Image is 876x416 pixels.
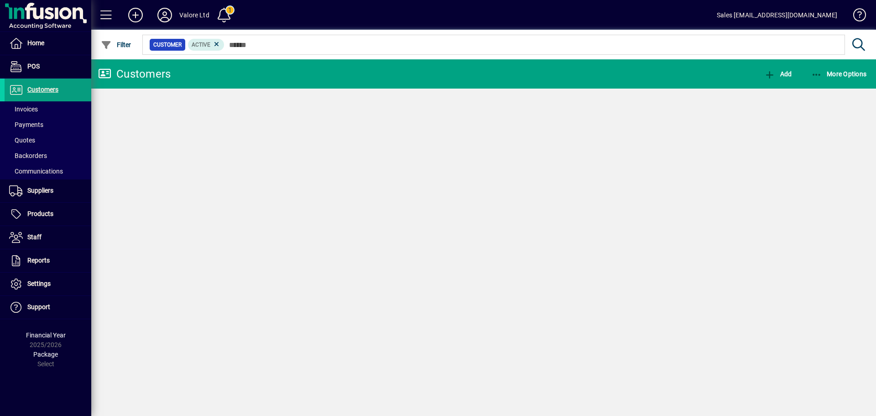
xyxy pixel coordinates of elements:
[5,226,91,249] a: Staff
[5,32,91,55] a: Home
[9,121,43,128] span: Payments
[26,332,66,339] span: Financial Year
[9,152,47,159] span: Backorders
[9,137,35,144] span: Quotes
[9,168,63,175] span: Communications
[5,163,91,179] a: Communications
[764,70,792,78] span: Add
[27,257,50,264] span: Reports
[101,41,131,48] span: Filter
[99,37,134,53] button: Filter
[192,42,210,48] span: Active
[150,7,179,23] button: Profile
[846,2,865,32] a: Knowledge Base
[153,40,182,49] span: Customer
[5,296,91,319] a: Support
[27,303,50,311] span: Support
[5,203,91,226] a: Products
[762,66,794,82] button: Add
[27,210,53,217] span: Products
[5,55,91,78] a: POS
[5,148,91,163] a: Backorders
[27,233,42,241] span: Staff
[5,249,91,272] a: Reports
[5,273,91,295] a: Settings
[121,7,150,23] button: Add
[811,70,867,78] span: More Options
[179,8,209,22] div: Valore Ltd
[5,132,91,148] a: Quotes
[27,187,53,194] span: Suppliers
[809,66,869,82] button: More Options
[33,351,58,358] span: Package
[27,63,40,70] span: POS
[9,105,38,113] span: Invoices
[98,67,171,81] div: Customers
[5,101,91,117] a: Invoices
[27,39,44,47] span: Home
[188,39,224,51] mat-chip: Activation Status: Active
[27,280,51,287] span: Settings
[5,179,91,202] a: Suppliers
[717,8,837,22] div: Sales [EMAIL_ADDRESS][DOMAIN_NAME]
[5,117,91,132] a: Payments
[27,86,58,93] span: Customers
